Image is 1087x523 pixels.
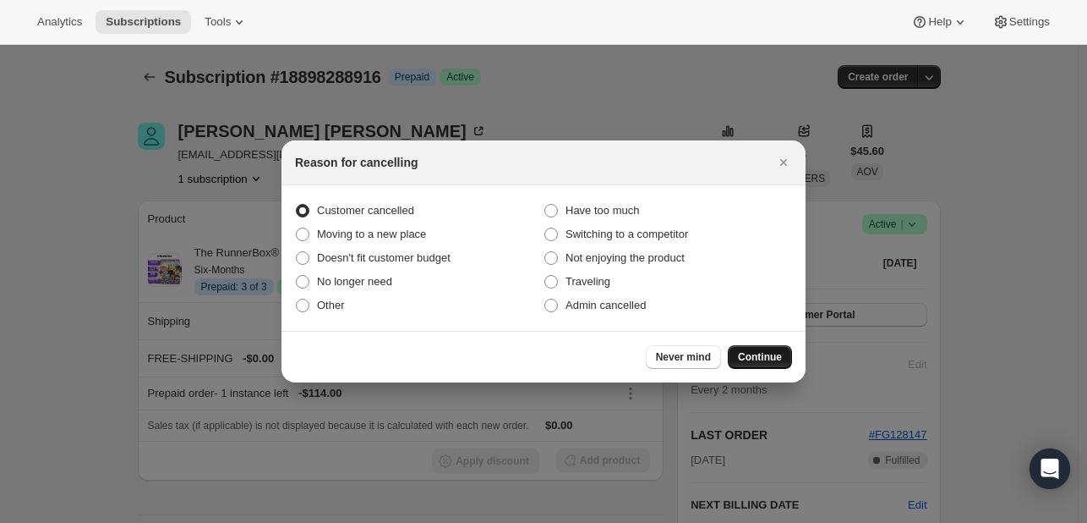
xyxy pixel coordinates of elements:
[317,204,414,217] span: Customer cancelled
[901,10,978,34] button: Help
[317,251,451,264] span: Doesn't fit customer budget
[772,151,795,174] button: Close
[565,275,610,288] span: Traveling
[1030,449,1070,489] div: Open Intercom Messenger
[565,204,639,217] span: Have too much
[317,275,392,288] span: No longer need
[317,299,345,311] span: Other
[194,10,258,34] button: Tools
[205,15,231,29] span: Tools
[565,299,646,311] span: Admin cancelled
[27,10,92,34] button: Analytics
[1009,15,1050,29] span: Settings
[728,345,792,369] button: Continue
[565,228,688,240] span: Switching to a competitor
[982,10,1060,34] button: Settings
[656,350,711,364] span: Never mind
[317,228,426,240] span: Moving to a new place
[928,15,951,29] span: Help
[565,251,685,264] span: Not enjoying the product
[37,15,82,29] span: Analytics
[295,154,418,171] h2: Reason for cancelling
[738,350,782,364] span: Continue
[106,15,181,29] span: Subscriptions
[96,10,191,34] button: Subscriptions
[646,345,721,369] button: Never mind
